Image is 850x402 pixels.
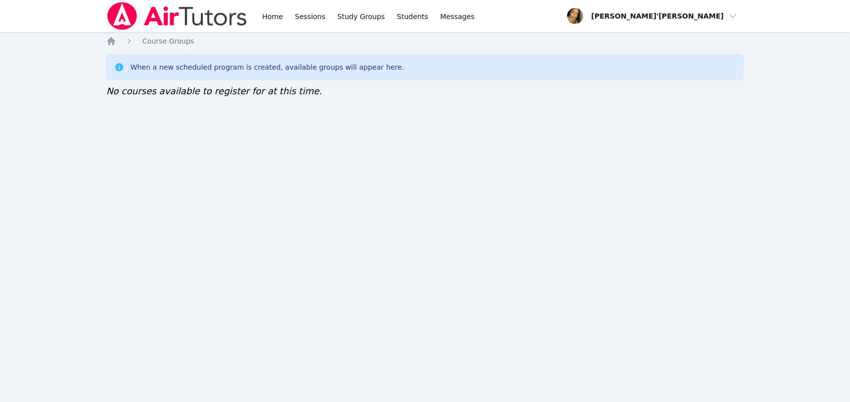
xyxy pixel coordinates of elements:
[142,36,194,46] a: Course Groups
[106,36,744,46] nav: Breadcrumb
[130,62,404,72] div: When a new scheduled program is created, available groups will appear here.
[106,2,248,30] img: Air Tutors
[440,12,475,22] span: Messages
[142,37,194,45] span: Course Groups
[106,86,322,96] span: No courses available to register for at this time.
